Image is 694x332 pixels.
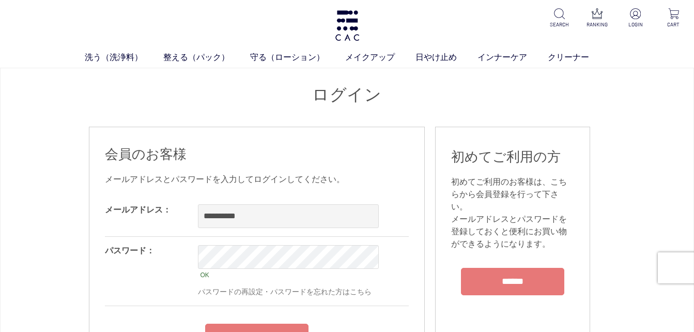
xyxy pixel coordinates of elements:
span: 初めてご利用の方 [451,149,561,164]
p: CART [661,21,686,28]
a: RANKING [585,8,609,28]
label: パスワード： [105,246,155,255]
div: OK [198,269,379,281]
a: SEARCH [547,8,571,28]
a: 日やけ止め [415,51,477,64]
p: RANKING [585,21,609,28]
a: メイクアップ [345,51,415,64]
img: logo [334,10,361,41]
a: LOGIN [623,8,647,28]
a: 洗う（洗浄料） [85,51,163,64]
p: LOGIN [623,21,647,28]
div: メールアドレスとパスワードを入力してログインしてください。 [105,173,409,186]
a: クリーナー [548,51,610,64]
a: インナーケア [477,51,548,64]
a: 守る（ローション） [250,51,345,64]
a: CART [661,8,686,28]
p: SEARCH [547,21,571,28]
label: メールアドレス： [105,205,171,214]
a: パスワードの再設定・パスワードを忘れた方はこちら [198,288,372,296]
h1: ログイン [89,84,606,106]
div: 初めてご利用のお客様は、こちらから会員登録を行って下さい。 メールアドレスとパスワードを登録しておくと便利にお買い物ができるようになります。 [451,176,574,250]
span: 会員のお客様 [105,146,187,162]
a: 整える（パック） [163,51,250,64]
